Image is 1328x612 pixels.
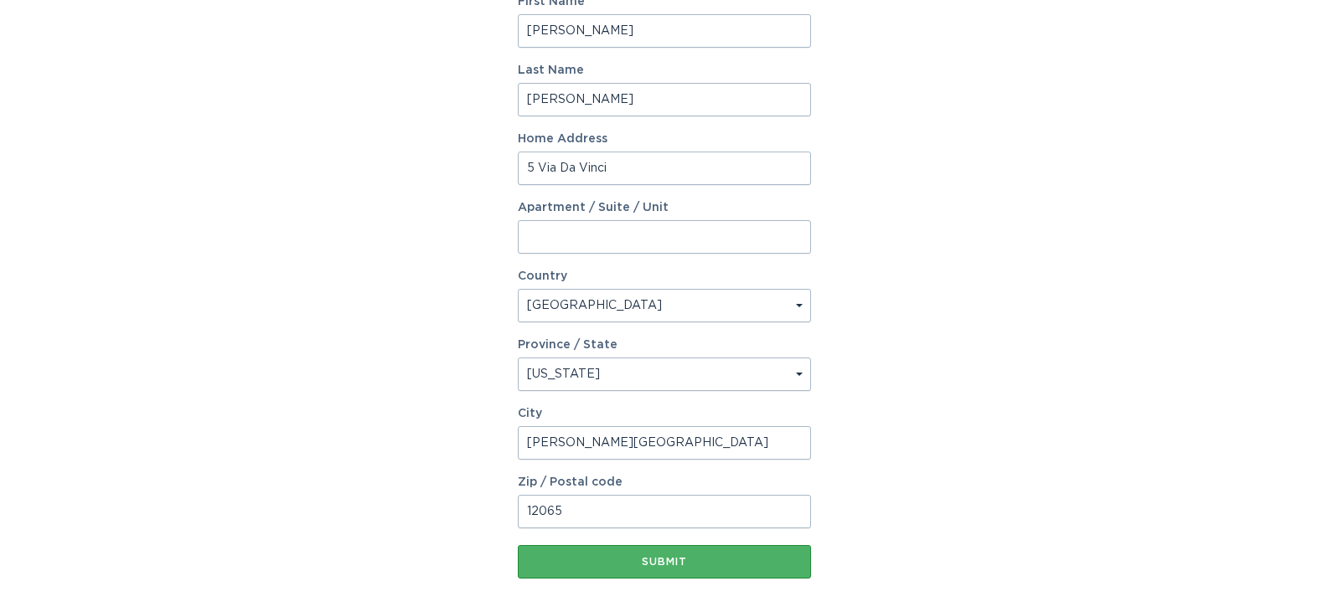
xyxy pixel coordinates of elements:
[518,64,811,76] label: Last Name
[518,476,811,488] label: Zip / Postal code
[518,339,617,351] label: Province / State
[518,545,811,579] button: Submit
[526,557,803,567] div: Submit
[518,133,811,145] label: Home Address
[518,270,567,282] label: Country
[518,202,811,213] label: Apartment / Suite / Unit
[518,408,811,419] label: City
